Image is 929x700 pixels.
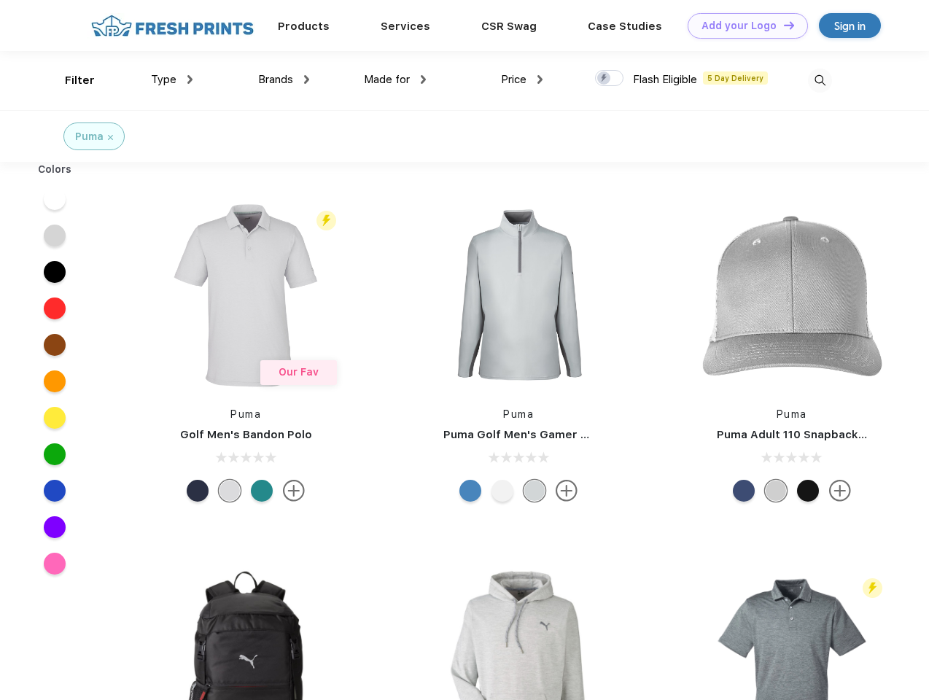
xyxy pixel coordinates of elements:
[633,73,697,86] span: Flash Eligible
[501,73,526,86] span: Price
[75,129,104,144] div: Puma
[481,20,537,33] a: CSR Swag
[151,73,176,86] span: Type
[87,13,258,39] img: fo%20logo%202.webp
[703,71,768,85] span: 5 Day Delivery
[364,73,410,86] span: Made for
[283,480,305,502] img: more.svg
[108,135,113,140] img: filter_cancel.svg
[180,428,312,441] a: Golf Men's Bandon Polo
[459,480,481,502] div: Bright Cobalt
[777,408,807,420] a: Puma
[695,198,889,392] img: func=resize&h=266
[187,75,193,84] img: dropdown.png
[863,578,882,598] img: flash_active_toggle.svg
[733,480,755,502] div: Peacoat Qut Shd
[278,20,330,33] a: Products
[65,72,95,89] div: Filter
[503,408,534,420] a: Puma
[443,428,674,441] a: Puma Golf Men's Gamer Golf Quarter-Zip
[421,198,615,392] img: func=resize&h=266
[27,162,83,177] div: Colors
[765,480,787,502] div: Quarry Brt Whit
[258,73,293,86] span: Brands
[784,21,794,29] img: DT
[491,480,513,502] div: Bright White
[149,198,343,392] img: func=resize&h=266
[279,366,319,378] span: Our Fav
[537,75,543,84] img: dropdown.png
[304,75,309,84] img: dropdown.png
[797,480,819,502] div: Pma Blk with Pma Blk
[834,17,866,34] div: Sign in
[219,480,241,502] div: High Rise
[251,480,273,502] div: Green Lagoon
[381,20,430,33] a: Services
[187,480,209,502] div: Navy Blazer
[556,480,578,502] img: more.svg
[524,480,545,502] div: High Rise
[316,211,336,230] img: flash_active_toggle.svg
[819,13,881,38] a: Sign in
[421,75,426,84] img: dropdown.png
[701,20,777,32] div: Add your Logo
[808,69,832,93] img: desktop_search.svg
[230,408,261,420] a: Puma
[829,480,851,502] img: more.svg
